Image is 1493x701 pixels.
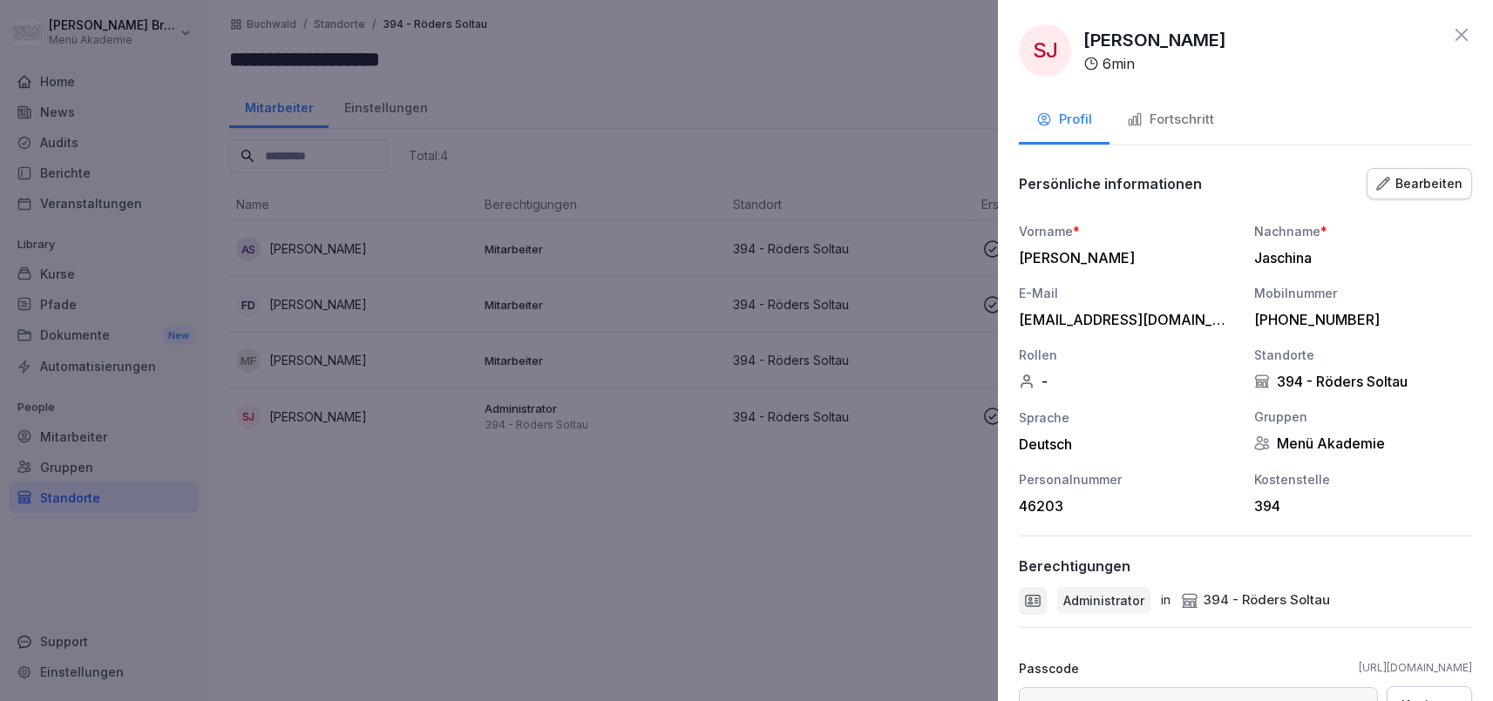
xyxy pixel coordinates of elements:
[1019,98,1110,145] button: Profil
[1103,53,1135,74] p: 6 min
[1254,435,1472,452] div: Menü Akademie
[1254,346,1472,364] div: Standorte
[1254,222,1472,240] div: Nachname
[1019,408,1237,427] div: Sprache
[1254,497,1463,515] div: 394
[1359,660,1472,676] a: [URL][DOMAIN_NAME]
[1019,470,1237,489] div: Personalnummer
[1254,284,1472,302] div: Mobilnummer
[1063,591,1144,610] p: Administrator
[1019,24,1071,77] div: SJ
[1254,311,1463,328] div: [PHONE_NUMBER]
[1019,222,1237,240] div: Vorname
[1036,110,1092,130] div: Profil
[1083,27,1226,53] p: [PERSON_NAME]
[1019,346,1237,364] div: Rollen
[1019,659,1079,677] p: Passcode
[1254,373,1472,390] div: 394 - Röders Soltau
[1019,284,1237,302] div: E-Mail
[1254,408,1472,426] div: Gruppen
[1254,249,1463,266] div: Jaschina
[1127,110,1214,130] div: Fortschritt
[1019,311,1228,328] div: [EMAIL_ADDRESS][DOMAIN_NAME]
[1019,249,1228,266] div: [PERSON_NAME]
[1019,435,1237,453] div: Deutsch
[1019,557,1130,575] p: Berechtigungen
[1181,590,1330,610] div: 394 - Röders Soltau
[1019,497,1228,515] div: 46203
[1019,373,1237,390] div: -
[1019,175,1202,192] p: Persönliche informationen
[1254,470,1472,489] div: Kostenstelle
[1367,168,1472,199] button: Bearbeiten
[1110,98,1232,145] button: Fortschritt
[1161,590,1171,610] p: in
[1376,174,1462,193] div: Bearbeiten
